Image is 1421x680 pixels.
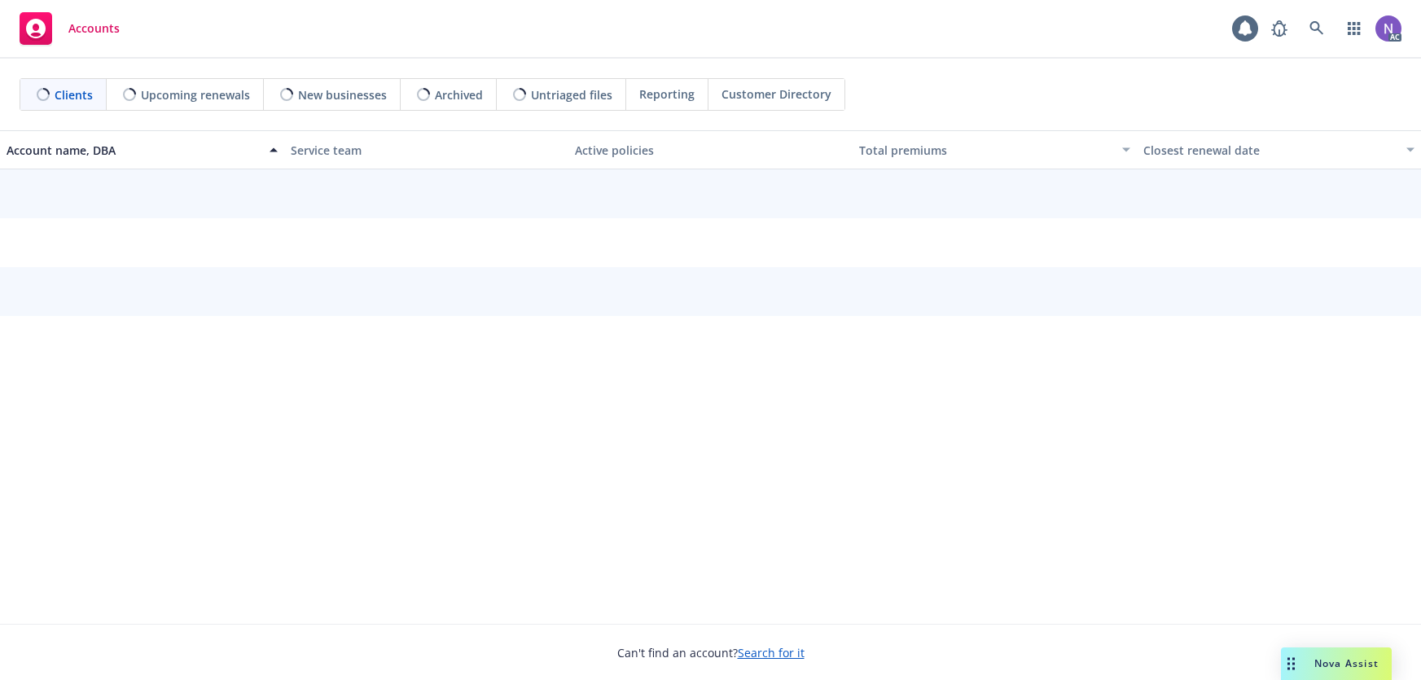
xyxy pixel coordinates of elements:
span: Upcoming renewals [141,86,250,103]
span: Accounts [68,22,120,35]
a: Switch app [1338,12,1371,45]
a: Search [1300,12,1333,45]
button: Service team [284,130,568,169]
div: Active policies [575,142,846,159]
button: Total premiums [853,130,1137,169]
div: Total premiums [859,142,1112,159]
a: Search for it [738,645,805,660]
a: Report a Bug [1263,12,1296,45]
span: Can't find an account? [617,644,805,661]
div: Service team [291,142,562,159]
img: photo [1375,15,1401,42]
span: Customer Directory [721,86,831,103]
button: Closest renewal date [1137,130,1421,169]
div: Closest renewal date [1143,142,1397,159]
span: Nova Assist [1314,656,1379,670]
span: New businesses [298,86,387,103]
button: Active policies [568,130,853,169]
span: Untriaged files [531,86,612,103]
span: Reporting [639,86,695,103]
span: Archived [435,86,483,103]
button: Nova Assist [1281,647,1392,680]
a: Accounts [13,6,126,51]
span: Clients [55,86,93,103]
div: Drag to move [1281,647,1301,680]
div: Account name, DBA [7,142,260,159]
